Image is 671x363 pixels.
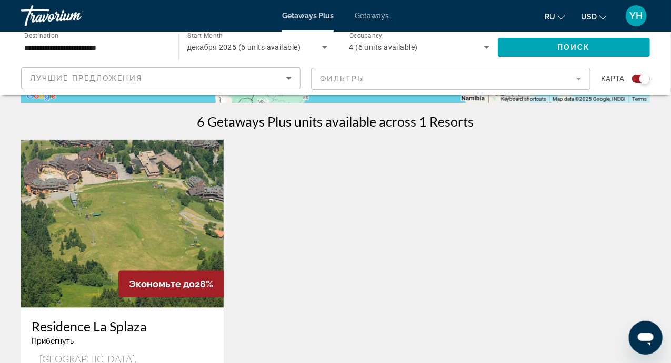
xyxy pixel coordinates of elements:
a: Travorium [21,2,126,29]
span: Поиск [557,43,590,51]
button: Change currency [581,9,607,24]
span: Destination [24,32,58,39]
a: Open this area in Google Maps (opens a new window) [24,89,58,103]
span: декабря 2025 (6 units available) [187,43,301,51]
button: Keyboard shortcuts [501,96,546,103]
a: Getaways [355,12,389,20]
span: Экономьте до [129,278,195,289]
span: карта [601,71,624,86]
h1: 6 Getaways Plus units available across 1 Resorts [197,113,474,129]
span: Occupancy [349,33,383,40]
a: Getaways Plus [282,12,334,20]
span: Map data ©2025 Google, INEGI [553,96,626,102]
button: Change language [545,9,565,24]
iframe: Button to launch messaging window [629,321,663,355]
span: ru [545,13,555,21]
span: YH [630,11,643,21]
span: Start Month [187,33,223,40]
a: Residence La Splaza [32,318,213,334]
span: Прибегнуть [32,337,74,345]
a: Terms (opens in new tab) [632,96,647,102]
button: User Menu [623,5,650,27]
span: USD [581,13,597,21]
mat-select: Sort by [30,72,292,85]
span: 4 (6 units available) [349,43,418,51]
img: ii_saz1.jpg [21,140,224,308]
span: Лучшие предложения [30,74,142,82]
img: Google [24,89,58,103]
button: Поиск [498,38,650,57]
button: Filter [311,67,590,90]
div: 28% [118,271,224,297]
